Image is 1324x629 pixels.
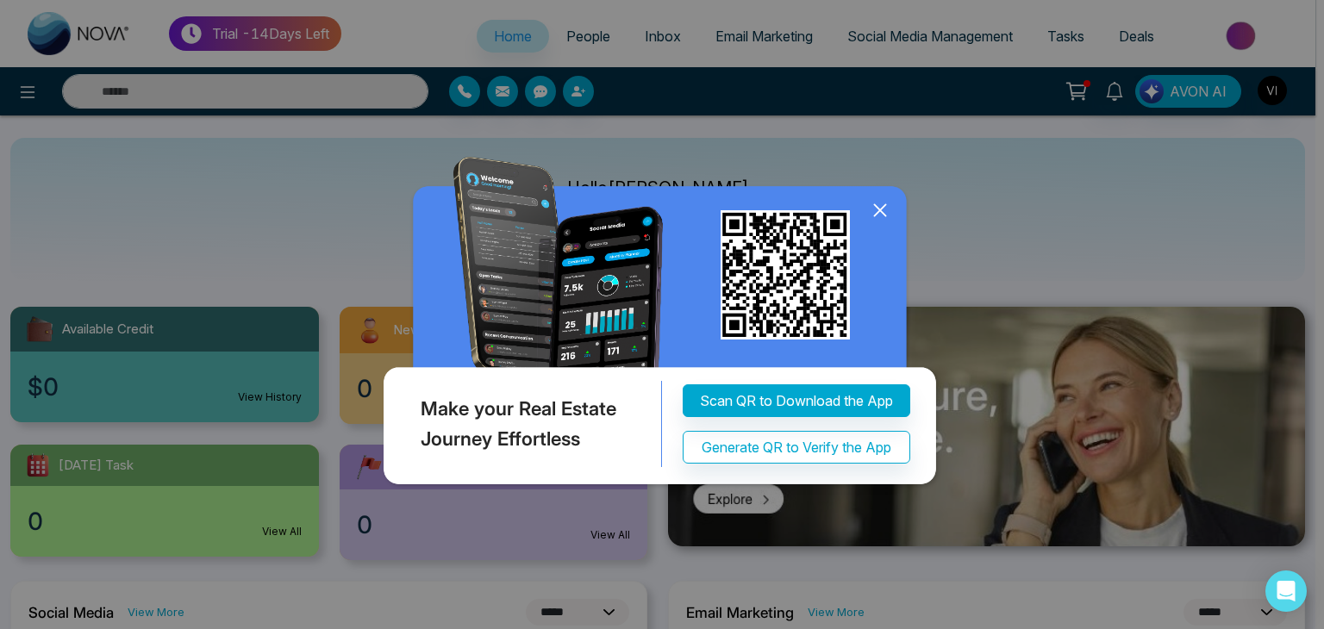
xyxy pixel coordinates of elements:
button: Scan QR to Download the App [683,384,910,417]
img: qr_for_download_app.png [721,210,850,339]
div: Make your Real Estate Journey Effortless [379,381,662,467]
div: Open Intercom Messenger [1265,570,1307,612]
button: Generate QR to Verify the App [683,431,910,464]
img: QRModal [379,157,945,492]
